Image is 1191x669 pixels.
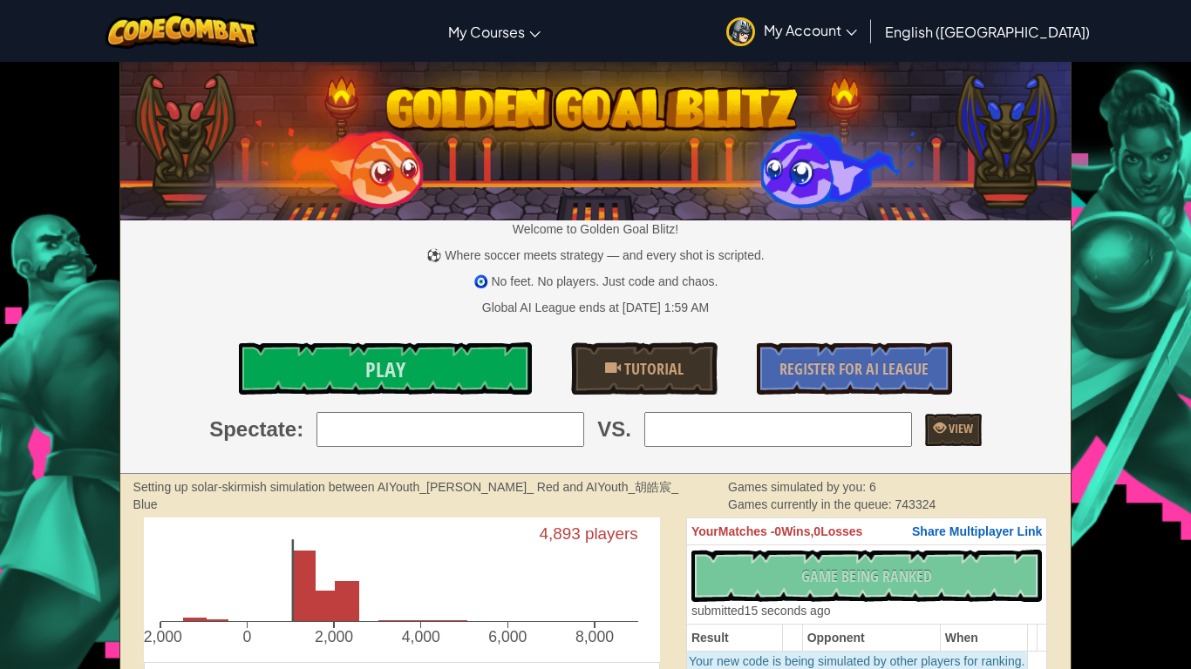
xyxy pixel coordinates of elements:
[728,497,895,511] span: Games currently in the queue:
[757,342,952,395] a: Register for AI League
[885,23,1090,41] span: English ([GEOGRAPHIC_DATA])
[895,497,936,511] span: 743324
[439,8,549,55] a: My Courses
[139,629,182,646] text: -2,000
[691,602,831,619] div: 15 seconds ago
[718,524,775,538] span: Matches -
[120,247,1072,264] p: ⚽ Where soccer meets strategy — and every shot is scripted.
[691,524,718,538] span: Your
[133,480,678,511] strong: Setting up solar-skirmish simulation between AIYouth_[PERSON_NAME]_ Red and AIYouth_胡皓宸_ Blue
[120,55,1072,220] img: Golden Goal
[764,21,857,39] span: My Account
[482,299,709,316] div: Global AI League ends at [DATE] 1:59 AM
[718,3,866,58] a: My Account
[876,8,1099,55] a: English ([GEOGRAPHIC_DATA])
[686,518,1046,545] th: 0 0
[946,420,973,436] span: View
[869,480,876,494] span: 6
[571,342,718,395] a: Tutorial
[621,358,684,380] span: Tutorial
[691,604,745,618] span: submitted
[820,524,862,538] span: Losses
[912,524,1042,538] span: Share Multiplayer Link
[597,415,631,444] span: VS.
[940,625,1028,652] th: When
[686,625,782,652] th: Result
[539,525,637,544] text: 4,893 players
[575,629,614,646] text: 8,000
[726,17,755,46] img: avatar
[401,629,439,646] text: 4,000
[242,629,251,646] text: 0
[365,355,405,383] span: Play
[296,415,303,444] span: :
[802,625,940,652] th: Opponent
[315,629,353,646] text: 2,000
[448,23,525,41] span: My Courses
[781,524,813,538] span: Wins,
[120,273,1072,290] p: 🧿 No feet. No players. Just code and chaos.
[779,358,929,380] span: Register for AI League
[105,13,258,49] img: CodeCombat logo
[209,415,296,444] span: Spectate
[488,629,527,646] text: 6,000
[728,480,869,494] span: Games simulated by you:
[120,220,1072,238] p: Welcome to Golden Goal Blitz!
